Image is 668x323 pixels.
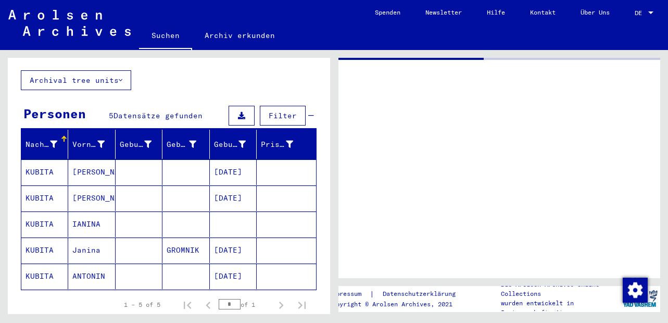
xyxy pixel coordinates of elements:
div: Geburt‏ [167,136,209,153]
button: Next page [271,294,292,315]
div: Geburtsdatum [214,136,259,153]
div: Geburtsname [120,139,152,150]
button: First page [177,294,198,315]
a: Archiv erkunden [192,23,287,48]
p: Die Arolsen Archives Online-Collections [501,280,620,299]
div: Nachname [26,139,57,150]
div: 1 – 5 of 5 [124,300,160,309]
div: Personen [23,104,86,123]
mat-cell: GROMNIK [162,238,209,263]
button: Filter [260,106,306,126]
button: Archival tree units [21,70,131,90]
a: Suchen [139,23,192,50]
p: Copyright © Arolsen Archives, 2021 [329,300,468,309]
div: | [329,289,468,300]
span: 5 [109,111,114,120]
button: Previous page [198,294,219,315]
mat-cell: [DATE] [210,159,257,185]
span: Filter [269,111,297,120]
mat-cell: [PERSON_NAME] [68,159,115,185]
mat-cell: ANTONIN [68,264,115,289]
mat-cell: [DATE] [210,238,257,263]
div: Geburt‏ [167,139,196,150]
mat-cell: KUBITA [21,159,68,185]
img: Arolsen_neg.svg [8,10,131,36]
div: Geburtsname [120,136,165,153]
div: Nachname [26,136,70,153]
div: Vorname [72,136,117,153]
div: Prisoner # [261,139,293,150]
span: DE [635,9,646,17]
mat-cell: KUBITA [21,185,68,211]
mat-header-cell: Nachname [21,130,68,159]
p: wurden entwickelt in Partnerschaft mit [501,299,620,317]
a: Impressum [329,289,370,300]
mat-cell: [DATE] [210,264,257,289]
button: Last page [292,294,312,315]
div: Prisoner # [261,136,306,153]
mat-cell: Janina [68,238,115,263]
div: of 1 [219,300,271,309]
mat-header-cell: Geburtsname [116,130,162,159]
mat-cell: [PERSON_NAME] [68,185,115,211]
mat-cell: IANINA [68,212,115,237]
div: Geburtsdatum [214,139,246,150]
img: Zustimmung ändern [623,278,648,303]
div: Vorname [72,139,104,150]
span: Datensätze gefunden [114,111,203,120]
a: Datenschutzerklärung [374,289,468,300]
mat-cell: KUBITA [21,212,68,237]
mat-header-cell: Geburtsdatum [210,130,257,159]
mat-cell: KUBITA [21,238,68,263]
img: yv_logo.png [621,285,660,312]
mat-cell: KUBITA [21,264,68,289]
mat-header-cell: Vorname [68,130,115,159]
mat-header-cell: Prisoner # [257,130,316,159]
mat-cell: [DATE] [210,185,257,211]
mat-header-cell: Geburt‏ [162,130,209,159]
